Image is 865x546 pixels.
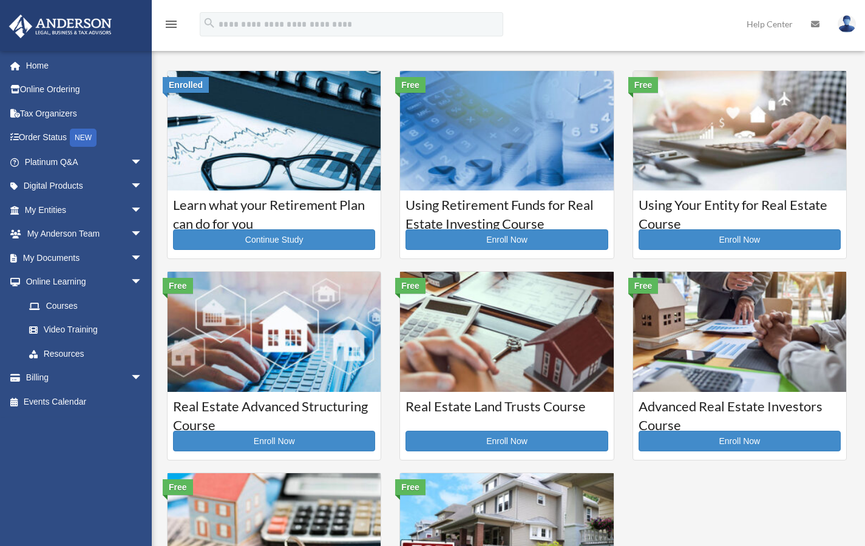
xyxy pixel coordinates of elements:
div: Free [628,77,659,93]
a: Video Training [17,318,161,342]
a: Enroll Now [639,431,841,451]
h3: Advanced Real Estate Investors Course [639,397,841,428]
i: menu [164,17,178,32]
span: arrow_drop_down [131,150,155,175]
h3: Using Retirement Funds for Real Estate Investing Course [405,196,608,226]
a: Digital Productsarrow_drop_down [8,174,161,198]
div: Free [395,479,426,495]
a: Online Ordering [8,78,161,102]
div: Enrolled [163,77,209,93]
a: Home [8,53,161,78]
h3: Real Estate Advanced Structuring Course [173,397,375,428]
a: Enroll Now [405,431,608,451]
a: menu [164,21,178,32]
span: arrow_drop_down [131,222,155,247]
h3: Using Your Entity for Real Estate Course [639,196,841,226]
a: My Documentsarrow_drop_down [8,246,161,270]
h3: Real Estate Land Trusts Course [405,397,608,428]
a: Billingarrow_drop_down [8,366,161,390]
div: NEW [70,129,97,147]
a: My Entitiesarrow_drop_down [8,198,161,222]
div: Free [395,77,426,93]
a: Order StatusNEW [8,126,161,150]
a: Courses [17,294,155,318]
a: Enroll Now [405,229,608,250]
div: Free [163,479,193,495]
div: Free [395,278,426,294]
a: Enroll Now [173,431,375,451]
a: Continue Study [173,229,375,250]
a: Tax Organizers [8,101,161,126]
span: arrow_drop_down [131,366,155,391]
div: Free [163,278,193,294]
h3: Learn what your Retirement Plan can do for you [173,196,375,226]
a: My Anderson Teamarrow_drop_down [8,222,161,246]
div: Free [628,278,659,294]
i: search [203,16,216,30]
img: Anderson Advisors Platinum Portal [5,15,115,38]
span: arrow_drop_down [131,246,155,271]
a: Events Calendar [8,389,161,414]
img: User Pic [838,15,856,33]
span: arrow_drop_down [131,270,155,295]
a: Online Learningarrow_drop_down [8,270,161,294]
a: Platinum Q&Aarrow_drop_down [8,150,161,174]
a: Resources [17,342,161,366]
span: arrow_drop_down [131,174,155,199]
a: Enroll Now [639,229,841,250]
span: arrow_drop_down [131,198,155,223]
